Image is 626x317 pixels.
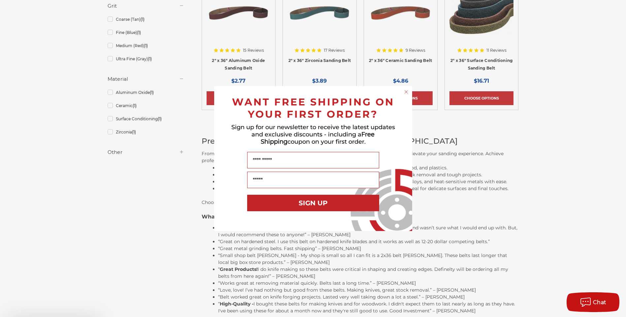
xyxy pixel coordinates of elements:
span: WANT FREE SHIPPING ON YOUR FIRST ORDER? [232,96,394,120]
button: Chat [567,292,619,312]
span: Sign up for our newsletter to receive the latest updates and exclusive discounts - including a co... [231,124,395,145]
button: SIGN UP [247,195,379,211]
span: Free Shipping [261,131,375,145]
span: Chat [593,299,607,305]
button: Close dialog [403,89,410,95]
